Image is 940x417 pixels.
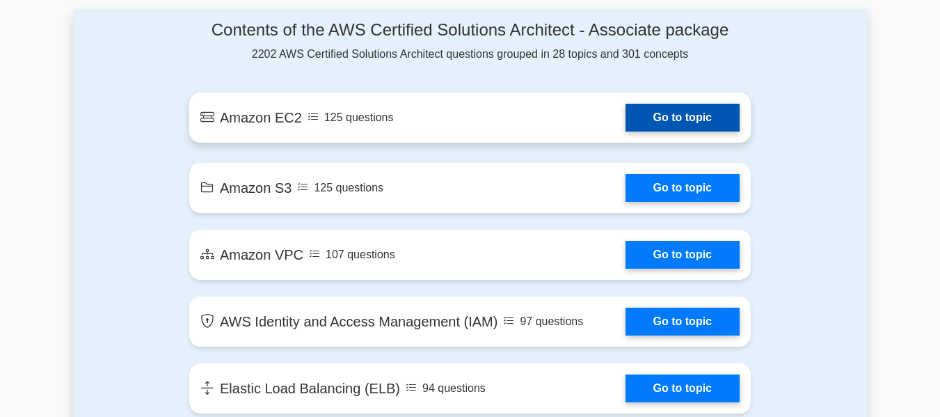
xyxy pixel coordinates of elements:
a: Go to topic [626,375,740,402]
div: 2202 AWS Certified Solutions Architect questions grouped in 28 topics and 301 concepts [189,20,751,63]
a: Go to topic [626,308,740,336]
a: Go to topic [626,104,740,132]
a: Go to topic [626,174,740,202]
a: Go to topic [626,241,740,269]
h4: Contents of the AWS Certified Solutions Architect - Associate package [189,20,751,40]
